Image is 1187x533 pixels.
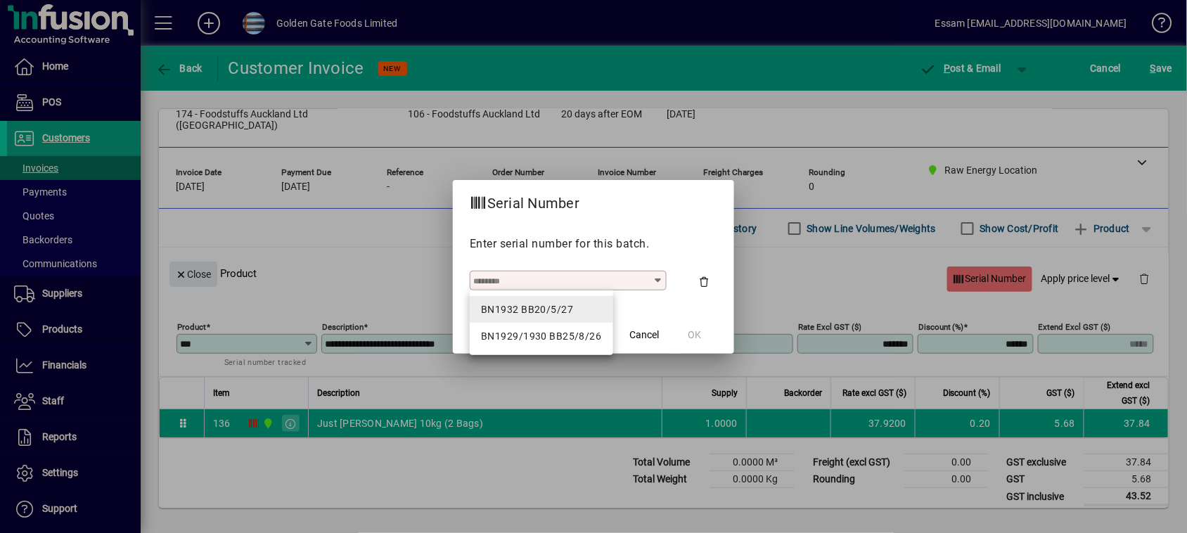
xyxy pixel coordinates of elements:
p: Enter serial number for this batch. [470,236,717,252]
mat-option: BN1932 BB20/5/27 [470,296,612,323]
mat-option: BN1929/1930 BB25/8/26 [470,323,612,349]
div: BN1932 BB20/5/27 [481,302,601,317]
h2: Serial Number [453,180,596,221]
div: BN1929/1930 BB25/8/26 [481,329,601,344]
span: Cancel [629,328,659,342]
button: Cancel [622,323,667,348]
